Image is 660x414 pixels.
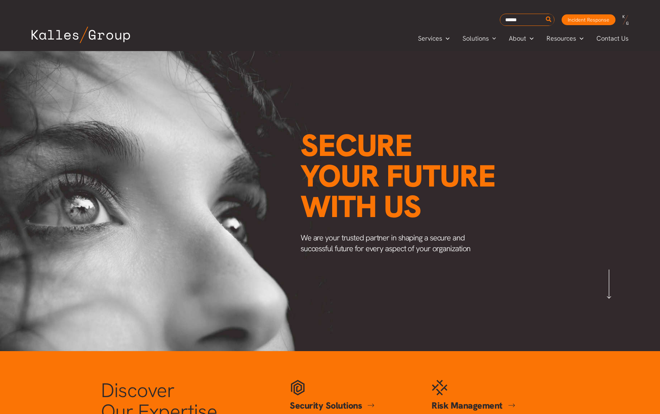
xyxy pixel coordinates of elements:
[540,33,590,44] a: ResourcesMenu Toggle
[301,233,471,254] span: We are your trusted partner in shaping a secure and successful future for every aspect of your or...
[442,33,450,44] span: Menu Toggle
[456,33,503,44] a: SolutionsMenu Toggle
[432,400,515,411] a: Risk Management
[526,33,534,44] span: Menu Toggle
[412,33,456,44] a: ServicesMenu Toggle
[544,14,553,26] button: Search
[489,33,496,44] span: Menu Toggle
[502,33,540,44] a: AboutMenu Toggle
[412,32,636,44] nav: Primary Site Navigation
[301,125,496,226] span: Secure your future with us
[576,33,584,44] span: Menu Toggle
[596,33,628,44] span: Contact Us
[509,33,526,44] span: About
[290,400,375,411] a: Security Solutions
[547,33,576,44] span: Resources
[562,14,615,25] a: Incident Response
[463,33,489,44] span: Solutions
[418,33,442,44] span: Services
[32,27,130,43] img: Kalles Group
[590,33,636,44] a: Contact Us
